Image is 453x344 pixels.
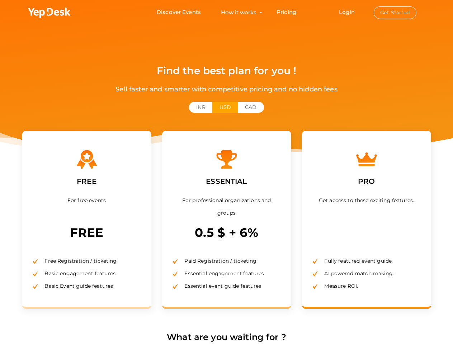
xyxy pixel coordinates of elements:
[39,258,117,264] span: Free Registration / ticketing
[33,284,38,289] img: Success
[219,6,259,19] button: How it works
[313,271,318,276] img: Success
[212,102,238,113] button: USD
[238,102,264,113] button: CAD
[313,259,318,263] img: Success
[167,330,286,344] label: What are you waiting for ?
[179,258,256,264] span: Paid Registration / ticketing
[33,272,38,276] img: Success
[200,170,252,192] label: ESSENTIAL
[313,284,318,288] img: Success
[39,270,115,277] span: Basic engagement features
[173,284,178,289] img: Success
[189,102,212,113] button: INR
[76,149,98,170] img: Free
[4,84,449,95] div: Sell faster and smarter with competitive pricing and no hidden fees
[39,283,113,289] span: Basic Event guide features
[173,259,178,264] img: Success
[173,223,280,242] p: 0.5 $ + 6%
[319,270,393,277] span: AI powered match making.
[319,258,393,264] span: Fully featured event guide.
[173,194,280,223] div: For professional organizations and groups
[356,149,377,170] img: crown.svg
[313,194,420,223] div: Get access to these exciting features.
[33,194,141,223] div: For free events
[179,270,264,277] span: Essential engagement features
[216,149,237,170] img: trophy.svg
[33,259,38,264] img: Success
[374,6,416,19] button: Get Started
[353,170,380,192] label: PRO
[339,9,355,15] a: Login
[4,57,449,84] div: Find the best plan for you !
[71,170,102,192] label: FREE
[173,272,178,276] img: Success
[319,283,358,289] span: Measure ROI.
[33,223,141,242] p: FREE
[179,283,261,289] span: Essential event guide features
[277,6,296,19] a: Pricing
[157,6,201,19] a: Discover Events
